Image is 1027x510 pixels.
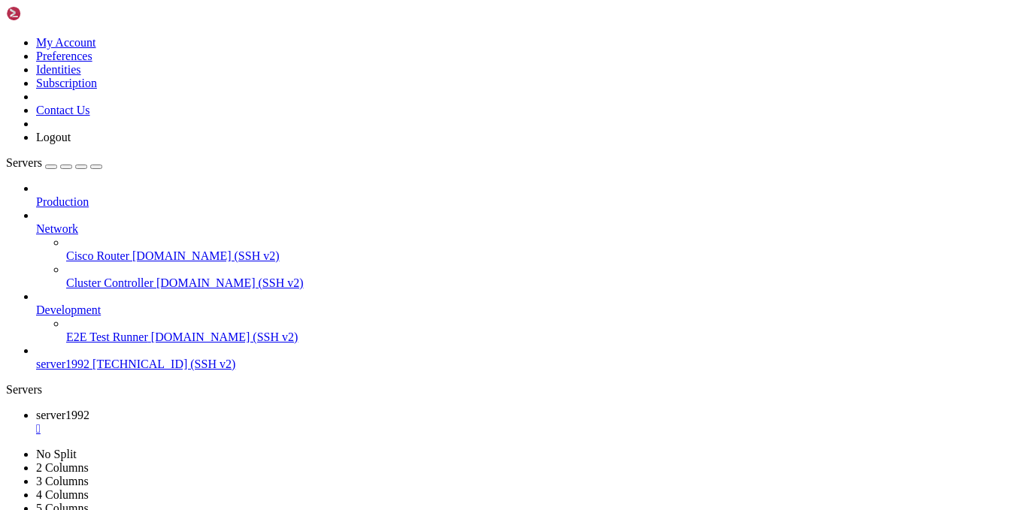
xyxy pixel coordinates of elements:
[36,131,71,143] a: Logout
[36,36,96,49] a: My Account
[66,317,1021,344] li: E2E Test Runner [DOMAIN_NAME] (SSH v2)
[66,249,129,262] span: Cisco Router
[66,249,1021,263] a: Cisco Router [DOMAIN_NAME] (SSH v2)
[36,488,89,501] a: 4 Columns
[36,290,1021,344] li: Development
[66,276,153,289] span: Cluster Controller
[36,344,1021,371] li: server1992 [TECHNICAL_ID] (SSH v2)
[6,6,92,21] img: Shellngn
[36,222,78,235] span: Network
[36,222,1021,236] a: Network
[36,77,97,89] a: Subscription
[36,209,1021,290] li: Network
[36,195,89,208] span: Production
[156,276,304,289] span: [DOMAIN_NAME] (SSH v2)
[6,6,769,19] x-row: Connection timed out
[36,475,89,487] a: 3 Columns
[36,104,90,116] a: Contact Us
[92,358,235,370] span: [TECHNICAL_ID] (SSH v2)
[6,19,12,32] div: (0, 1)
[36,358,1021,371] a: server1992 [TECHNICAL_ID] (SSH v2)
[36,448,77,460] a: No Split
[66,263,1021,290] li: Cluster Controller [DOMAIN_NAME] (SSH v2)
[36,303,1021,317] a: Development
[66,330,148,343] span: E2E Test Runner
[36,50,92,62] a: Preferences
[36,461,89,474] a: 2 Columns
[66,236,1021,263] li: Cisco Router [DOMAIN_NAME] (SSH v2)
[36,409,1021,436] a: server1992
[36,182,1021,209] li: Production
[6,383,1021,397] div: Servers
[151,330,298,343] span: [DOMAIN_NAME] (SSH v2)
[132,249,280,262] span: [DOMAIN_NAME] (SSH v2)
[36,409,89,421] span: server1992
[36,422,1021,436] a: 
[6,156,102,169] a: Servers
[6,156,42,169] span: Servers
[66,276,1021,290] a: Cluster Controller [DOMAIN_NAME] (SSH v2)
[66,330,1021,344] a: E2E Test Runner [DOMAIN_NAME] (SSH v2)
[36,63,81,76] a: Identities
[36,195,1021,209] a: Production
[36,303,101,316] span: Development
[36,358,89,370] span: server1992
